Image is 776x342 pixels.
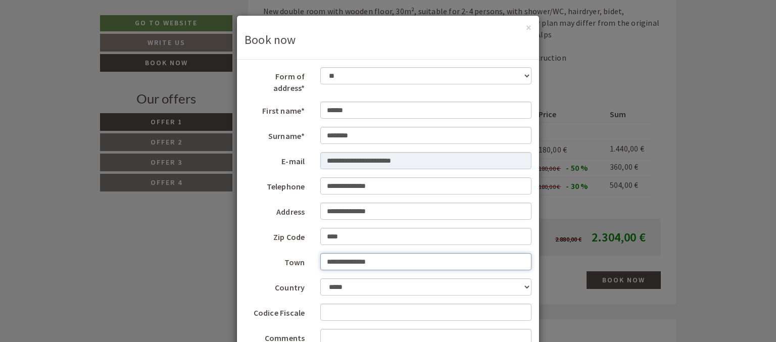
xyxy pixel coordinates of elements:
[237,127,313,142] label: Surname*
[237,177,313,192] label: Telephone
[347,266,398,284] button: Send
[237,253,313,268] label: Town
[237,278,313,294] label: Country
[8,28,120,59] div: Hello, how can we help you?
[237,228,313,243] label: Zip Code
[245,33,531,46] h3: Book now
[16,30,115,38] div: [GEOGRAPHIC_DATA]
[526,22,531,33] button: ×
[237,67,313,94] label: Form of address*
[237,102,313,117] label: First name*
[237,304,313,319] label: Codice Fiscale
[180,8,217,25] div: [DATE]
[16,50,115,57] small: 19:25
[237,203,313,218] label: Address
[237,152,313,167] label: E-mail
